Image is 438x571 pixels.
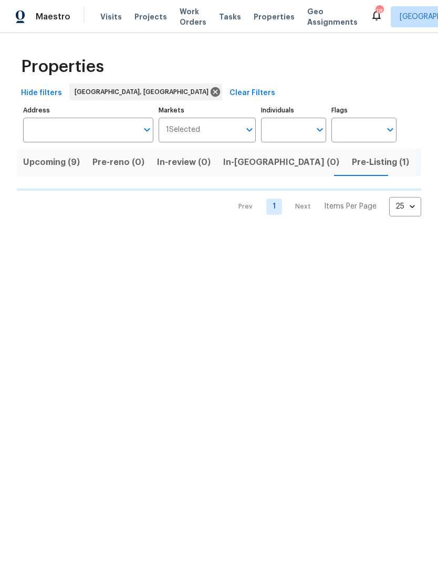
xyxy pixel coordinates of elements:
span: Hide filters [21,87,62,100]
span: Projects [134,12,167,22]
button: Open [242,122,257,137]
span: Visits [100,12,122,22]
span: Properties [254,12,295,22]
span: Clear Filters [230,87,275,100]
p: Items Per Page [324,201,377,212]
label: Markets [159,107,256,113]
span: Pre-Listing (1) [352,155,409,170]
div: 25 [389,193,421,220]
span: Work Orders [180,6,206,27]
button: Clear Filters [225,84,279,103]
button: Open [383,122,398,137]
span: In-[GEOGRAPHIC_DATA] (0) [223,155,339,170]
span: Pre-reno (0) [92,155,144,170]
label: Flags [331,107,397,113]
button: Hide filters [17,84,66,103]
button: Open [140,122,154,137]
span: [GEOGRAPHIC_DATA], [GEOGRAPHIC_DATA] [75,87,213,97]
a: Goto page 1 [266,199,282,215]
label: Address [23,107,153,113]
span: Upcoming (9) [23,155,80,170]
span: Geo Assignments [307,6,358,27]
nav: Pagination Navigation [228,197,421,216]
span: Tasks [219,13,241,20]
span: In-review (0) [157,155,211,170]
span: Maestro [36,12,70,22]
div: [GEOGRAPHIC_DATA], [GEOGRAPHIC_DATA] [69,84,222,100]
span: Properties [21,61,104,72]
div: 18 [376,6,383,17]
button: Open [312,122,327,137]
label: Individuals [261,107,326,113]
span: 1 Selected [166,126,200,134]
